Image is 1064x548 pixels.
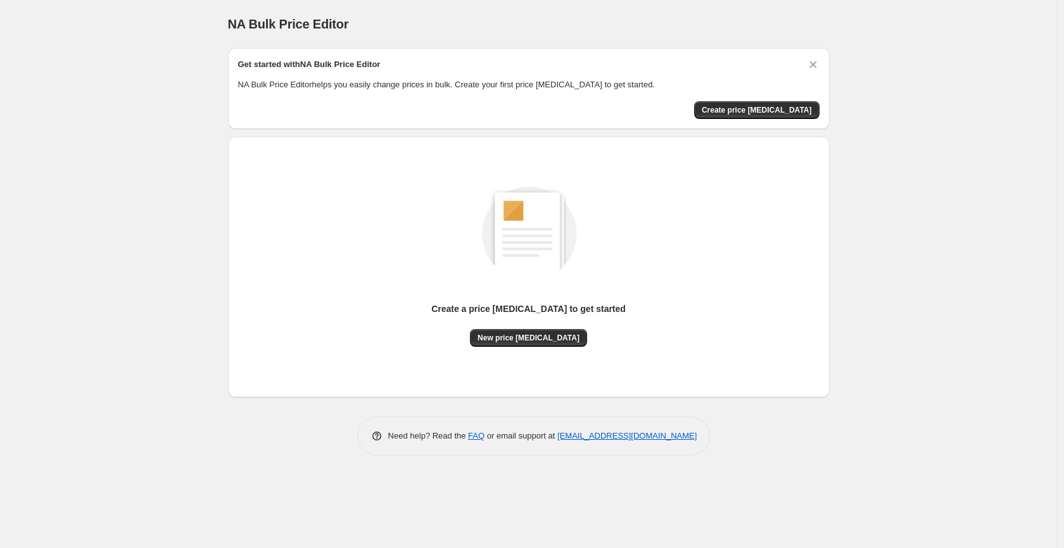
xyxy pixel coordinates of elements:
span: New price [MEDICAL_DATA] [478,333,579,343]
a: [EMAIL_ADDRESS][DOMAIN_NAME] [557,431,697,440]
p: NA Bulk Price Editor helps you easily change prices in bulk. Create your first price [MEDICAL_DAT... [238,78,820,91]
span: Create price [MEDICAL_DATA] [702,105,812,115]
p: Create a price [MEDICAL_DATA] to get started [431,302,626,315]
button: Create price change job [694,101,820,119]
span: Need help? Read the [388,431,469,440]
span: NA Bulk Price Editor [228,17,349,31]
a: FAQ [468,431,484,440]
span: or email support at [484,431,557,440]
button: Dismiss card [807,58,820,71]
button: New price [MEDICAL_DATA] [470,329,587,347]
h2: Get started with NA Bulk Price Editor [238,58,381,71]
